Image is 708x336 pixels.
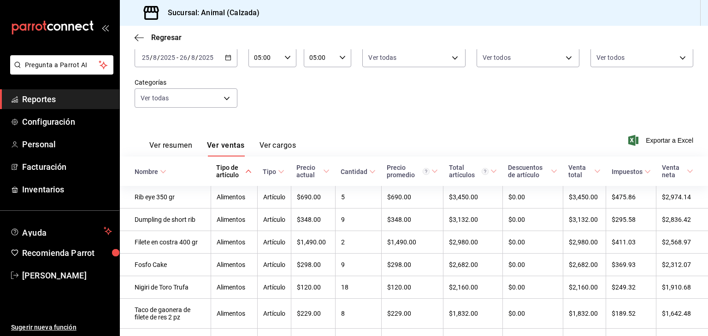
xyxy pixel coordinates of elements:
td: $2,980.00 [563,231,606,254]
td: Fosfo Cake [120,254,211,276]
td: $369.93 [606,254,656,276]
td: $1,490.00 [381,231,443,254]
span: [PERSON_NAME] [22,269,112,282]
td: $249.32 [606,276,656,299]
span: Inventarios [22,183,112,196]
div: Total artículos [449,164,489,179]
td: Alimentos [211,186,257,209]
span: / [157,54,160,61]
td: $348.00 [381,209,443,231]
span: Precio actual [296,164,330,179]
td: 18 [335,276,381,299]
input: -- [179,54,188,61]
button: open_drawer_menu [101,24,109,31]
button: Ver ventas [207,141,245,156]
div: Tipo [263,168,276,175]
span: Ver todas [141,93,169,103]
td: $2,160.00 [563,276,606,299]
td: $295.58 [606,209,656,231]
td: $2,980.00 [443,231,502,254]
td: $229.00 [291,299,335,329]
td: Dumpling de short rib [120,209,211,231]
td: $1,490.00 [291,231,335,254]
td: Artículo [257,186,291,209]
td: $2,160.00 [443,276,502,299]
td: $475.86 [606,186,656,209]
td: $1,832.00 [563,299,606,329]
span: / [188,54,190,61]
td: Alimentos [211,209,257,231]
button: Pregunta a Parrot AI [10,55,113,75]
td: 2 [335,231,381,254]
span: Reportes [22,93,112,105]
div: Tipo de artículo [216,164,243,179]
td: Alimentos [211,276,257,299]
td: Alimentos [211,299,257,329]
span: Total artículos [449,164,497,179]
span: Ver todas [368,53,396,62]
td: $120.00 [291,276,335,299]
button: Regresar [135,33,182,42]
input: -- [191,54,195,61]
td: 9 [335,254,381,276]
span: Ayuda [22,226,100,237]
td: $690.00 [291,186,335,209]
td: Rib eye 350 gr [120,186,211,209]
input: -- [153,54,157,61]
span: / [195,54,198,61]
td: $2,682.00 [443,254,502,276]
td: $348.00 [291,209,335,231]
td: Artículo [257,209,291,231]
td: $298.00 [291,254,335,276]
td: $0.00 [502,231,563,254]
span: Regresar [151,33,182,42]
td: $0.00 [502,299,563,329]
td: $3,132.00 [563,209,606,231]
button: Ver resumen [149,141,192,156]
span: - [177,54,178,61]
span: Descuentos de artículo [508,164,557,179]
td: $2,682.00 [563,254,606,276]
td: $0.00 [502,209,563,231]
td: $1,832.00 [443,299,502,329]
td: 9 [335,209,381,231]
td: $3,450.00 [563,186,606,209]
div: Precio actual [296,164,321,179]
input: -- [142,54,150,61]
span: Nombre [135,168,166,175]
button: Exportar a Excel [630,135,693,146]
span: Cantidad [341,168,376,175]
span: Ver todos [483,53,511,62]
span: Ver todos [596,53,625,62]
span: Tipo de artículo [216,164,252,179]
td: $411.03 [606,231,656,254]
td: $189.52 [606,299,656,329]
span: Configuración [22,116,112,128]
input: ---- [198,54,214,61]
span: / [150,54,153,61]
span: Impuestos [612,168,651,175]
td: 5 [335,186,381,209]
div: Cantidad [341,168,367,175]
td: $0.00 [502,254,563,276]
td: Alimentos [211,254,257,276]
td: Artículo [257,254,291,276]
span: Tipo [263,168,284,175]
td: $0.00 [502,186,563,209]
td: $3,132.00 [443,209,502,231]
td: 8 [335,299,381,329]
td: Artículo [257,299,291,329]
td: Artículo [257,231,291,254]
span: Personal [22,138,112,151]
td: Taco de gaonera de filete de res 2 pz [120,299,211,329]
svg: Precio promedio = Total artículos / cantidad [423,168,430,175]
span: Recomienda Parrot [22,247,112,259]
span: Facturación [22,161,112,173]
td: $690.00 [381,186,443,209]
a: Pregunta a Parrot AI [6,67,113,76]
div: Precio promedio [387,164,430,179]
div: Venta neta [662,164,685,179]
div: Descuentos de artículo [508,164,549,179]
td: Nigiri de Toro Trufa [120,276,211,299]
